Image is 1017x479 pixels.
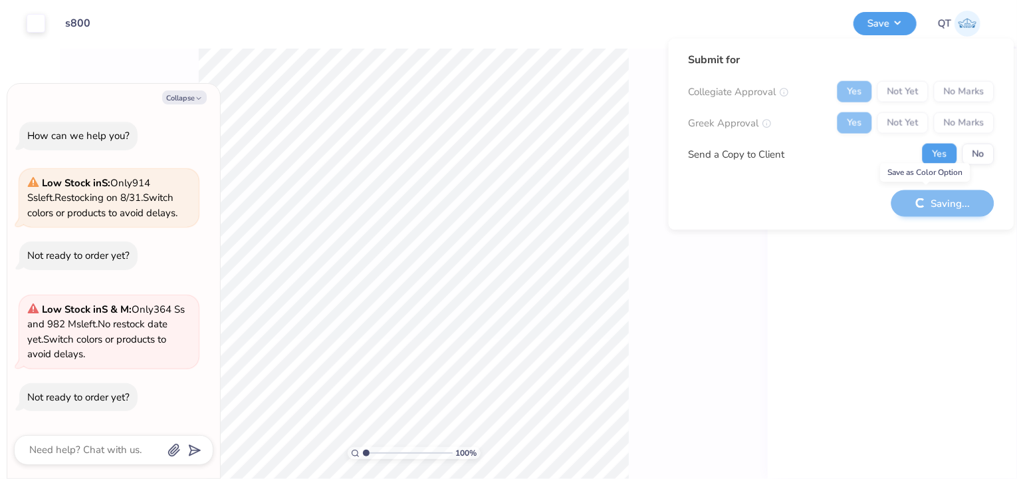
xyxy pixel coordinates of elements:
span: Only 364 Ss and 982 Ms left. Switch colors or products to avoid delays. [27,303,185,361]
span: Only 914 Ss left. Restocking on 8/31. Switch colors or products to avoid delays. [27,176,177,220]
strong: Low Stock in S : [42,176,110,190]
button: Yes [923,144,957,165]
div: Not ready to order yet? [27,249,130,262]
button: Collapse [162,90,207,104]
img: Qa Test [955,11,980,37]
button: No [962,144,994,165]
span: QT [938,16,951,31]
div: Save as Color Option [880,163,970,182]
strong: Low Stock in S & M : [42,303,132,316]
a: QT [938,11,980,37]
div: How can we help you? [27,129,130,142]
span: 100 % [456,447,477,459]
div: Submit for [689,52,994,68]
div: Send a Copy to Client [689,146,785,162]
input: Untitled Design [55,10,120,37]
button: Save [853,12,917,35]
div: Not ready to order yet? [27,391,130,404]
span: No restock date yet. [27,317,168,346]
